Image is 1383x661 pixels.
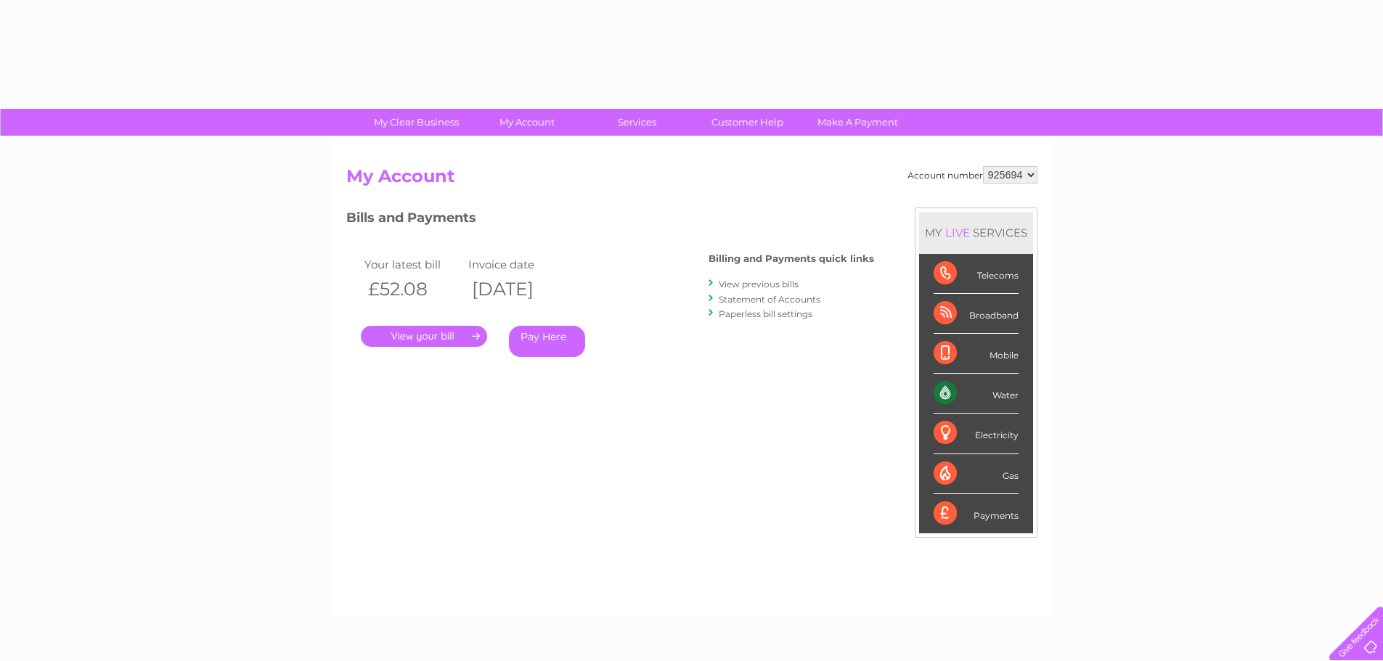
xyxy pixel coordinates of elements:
a: My Clear Business [356,109,476,136]
div: MY SERVICES [919,212,1033,253]
div: Mobile [934,334,1019,374]
a: My Account [467,109,587,136]
h4: Billing and Payments quick links [709,253,874,264]
h2: My Account [346,166,1037,194]
a: View previous bills [719,279,799,290]
a: Pay Here [509,326,585,357]
a: Paperless bill settings [719,308,812,319]
a: Statement of Accounts [719,294,820,305]
div: Electricity [934,414,1019,453]
td: Invoice date [465,255,569,274]
th: £52.08 [361,274,465,304]
a: Make A Payment [798,109,918,136]
th: [DATE] [465,274,569,304]
div: Water [934,374,1019,414]
div: Account number [907,166,1037,184]
a: Customer Help [688,109,807,136]
div: LIVE [942,226,973,239]
div: Payments [934,494,1019,533]
a: . [361,326,487,347]
div: Gas [934,454,1019,494]
td: Your latest bill [361,255,465,274]
a: Services [577,109,697,136]
div: Broadband [934,294,1019,334]
h3: Bills and Payments [346,208,874,233]
div: Telecoms [934,254,1019,294]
